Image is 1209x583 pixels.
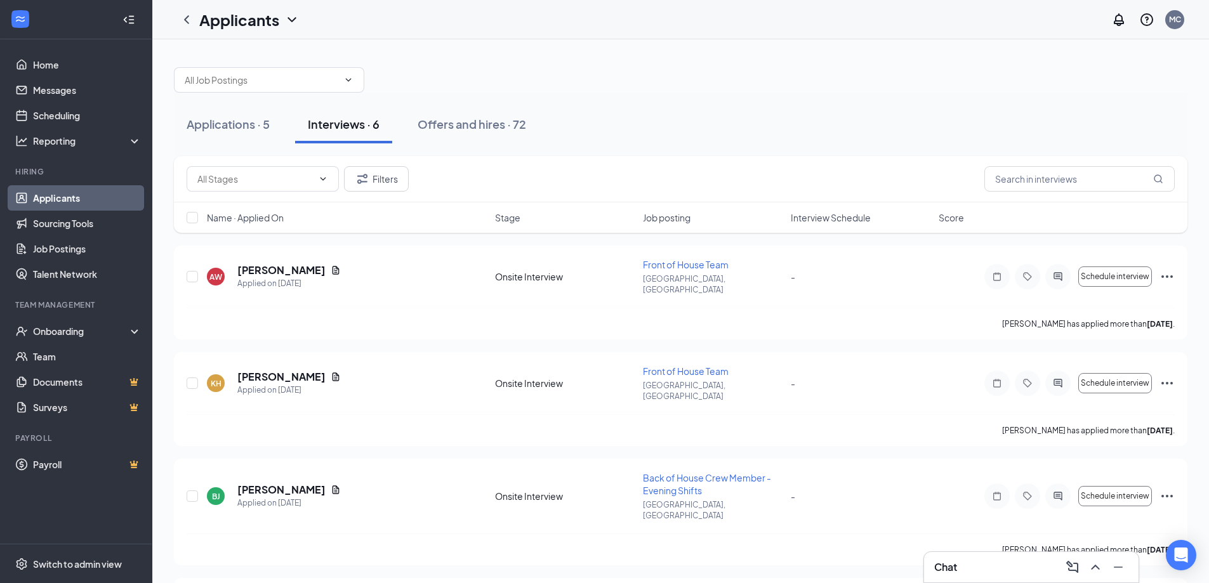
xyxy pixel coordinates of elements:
svg: ChevronDown [343,75,353,85]
div: Switch to admin view [33,558,122,570]
div: Open Intercom Messenger [1166,540,1196,570]
span: Score [939,211,964,224]
svg: ChevronDown [318,174,328,184]
div: Onsite Interview [495,490,635,502]
svg: ChevronUp [1088,560,1103,575]
div: Payroll [15,433,139,443]
a: Applicants [33,185,142,211]
h3: Chat [934,560,957,574]
svg: Minimize [1111,560,1126,575]
h5: [PERSON_NAME] [237,263,326,277]
a: PayrollCrown [33,452,142,477]
input: All Stages [197,172,313,186]
input: Search in interviews [984,166,1175,192]
div: MC [1169,14,1181,25]
button: Schedule interview [1078,266,1152,287]
svg: Document [331,372,341,382]
svg: Notifications [1111,12,1126,27]
svg: QuestionInfo [1139,12,1154,27]
b: [DATE] [1147,545,1173,554]
svg: Document [331,485,341,495]
p: [GEOGRAPHIC_DATA], [GEOGRAPHIC_DATA] [643,499,783,521]
a: Messages [33,77,142,103]
div: BJ [212,491,220,502]
h5: [PERSON_NAME] [237,483,326,497]
span: Name · Applied On [207,211,284,224]
span: - [791,377,795,389]
svg: Note [989,272,1005,282]
svg: Tag [1020,378,1035,388]
a: Job Postings [33,236,142,261]
div: Applied on [DATE] [237,384,341,396]
p: [PERSON_NAME] has applied more than . [1002,318,1175,329]
span: Stage [495,211,520,224]
span: Schedule interview [1081,379,1149,388]
svg: Ellipses [1159,376,1175,391]
span: Schedule interview [1081,272,1149,281]
a: SurveysCrown [33,395,142,420]
svg: ComposeMessage [1065,560,1080,575]
span: Job posting [643,211,690,224]
div: Onsite Interview [495,270,635,283]
a: Sourcing Tools [33,211,142,236]
svg: Document [331,265,341,275]
button: ComposeMessage [1062,557,1083,577]
button: Minimize [1108,557,1128,577]
span: - [791,490,795,502]
p: [PERSON_NAME] has applied more than . [1002,425,1175,436]
input: All Job Postings [185,73,338,87]
a: DocumentsCrown [33,369,142,395]
svg: WorkstreamLogo [14,13,27,25]
b: [DATE] [1147,319,1173,329]
div: Applied on [DATE] [237,277,341,290]
div: Onboarding [33,325,131,337]
p: [GEOGRAPHIC_DATA], [GEOGRAPHIC_DATA] [643,380,783,402]
svg: ActiveChat [1050,272,1066,282]
span: Schedule interview [1081,492,1149,501]
div: KH [211,378,221,389]
svg: Settings [15,558,28,570]
div: Interviews · 6 [308,116,380,132]
button: Filter Filters [344,166,409,192]
span: - [791,271,795,282]
div: Offers and hires · 72 [418,116,526,132]
svg: ActiveChat [1050,378,1066,388]
a: Scheduling [33,103,142,128]
div: Hiring [15,166,139,177]
h1: Applicants [199,9,279,30]
svg: ActiveChat [1050,491,1066,501]
div: Team Management [15,299,139,310]
h5: [PERSON_NAME] [237,370,326,384]
svg: Ellipses [1159,488,1175,504]
span: Back of House Crew Member - Evening Shifts [643,472,771,496]
b: [DATE] [1147,426,1173,435]
svg: Filter [355,171,370,187]
svg: Tag [1020,272,1035,282]
svg: Note [989,491,1005,501]
div: Applications · 5 [187,116,270,132]
div: Onsite Interview [495,377,635,390]
span: Interview Schedule [791,211,871,224]
a: Home [33,52,142,77]
svg: ChevronDown [284,12,300,27]
a: Team [33,344,142,369]
svg: Ellipses [1159,269,1175,284]
svg: ChevronLeft [179,12,194,27]
div: Applied on [DATE] [237,497,341,509]
div: Reporting [33,134,142,147]
svg: Collapse [122,13,135,26]
svg: Tag [1020,491,1035,501]
svg: Note [989,378,1005,388]
span: Front of House Team [643,259,729,270]
svg: UserCheck [15,325,28,337]
p: [PERSON_NAME] has applied more than . [1002,544,1175,555]
div: AW [209,272,222,282]
button: Schedule interview [1078,486,1152,506]
a: Talent Network [33,261,142,287]
svg: Analysis [15,134,28,147]
svg: MagnifyingGlass [1153,174,1163,184]
p: [GEOGRAPHIC_DATA], [GEOGRAPHIC_DATA] [643,273,783,295]
span: Front of House Team [643,365,729,377]
button: ChevronUp [1085,557,1106,577]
